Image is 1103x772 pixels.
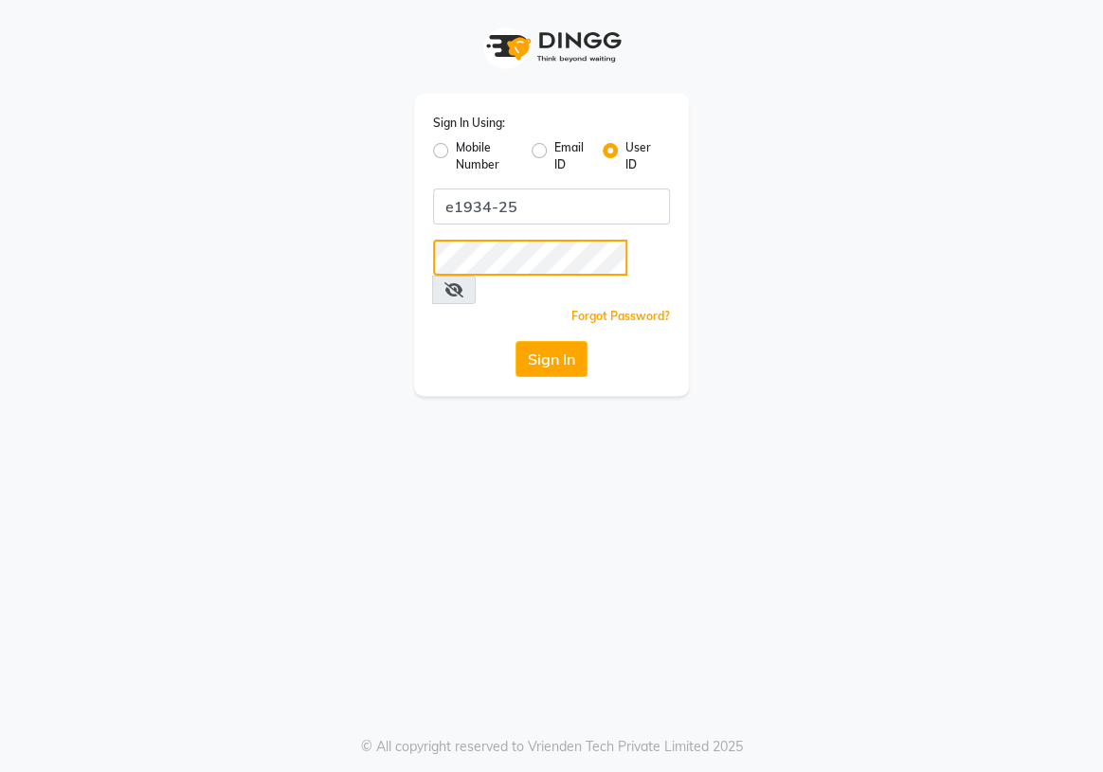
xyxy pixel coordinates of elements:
a: Forgot Password? [571,309,670,323]
label: Mobile Number [456,139,516,173]
input: Username [433,189,670,224]
label: Sign In Using: [433,115,505,132]
button: Sign In [515,341,588,377]
label: Email ID [554,139,587,173]
input: Username [433,240,627,276]
img: logo1.svg [476,19,627,75]
label: User ID [625,139,655,173]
